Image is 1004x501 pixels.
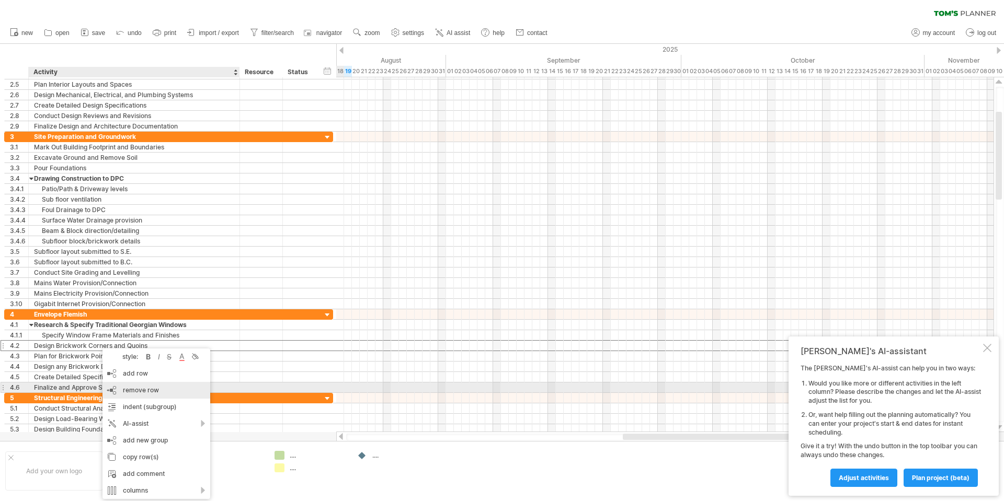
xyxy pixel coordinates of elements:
div: Specify Window Frame Materials and Finishes [34,330,234,340]
div: 4.1.1 [10,330,28,340]
div: 2.7 [10,100,28,110]
div: Patio/Path & Driveway levels [34,184,234,194]
div: Subfloor layout submitted to S.E. [34,247,234,257]
div: Monday, 27 October 2025 [885,66,893,77]
div: Sub floor ventilation [34,194,234,204]
div: .... [174,477,262,486]
div: Sunday, 5 October 2025 [713,66,721,77]
div: Sunday, 9 November 2025 [987,66,995,77]
div: Mains Water Provision/Connection [34,278,234,288]
div: 3.4.5 [10,226,28,236]
div: Saturday, 18 October 2025 [815,66,823,77]
div: .... [290,463,347,472]
a: print [150,26,179,40]
div: Saturday, 27 September 2025 [650,66,658,77]
span: contact [527,29,547,37]
span: navigator [316,29,342,37]
div: 4.2 [10,341,28,351]
div: Saturday, 6 September 2025 [485,66,493,77]
div: Mains Electricity Provision/Connection [34,288,234,298]
div: Mark Out Building Footprint and Boundaries [34,142,234,152]
li: Would you like more or different activities in the left column? Please describe the changes and l... [808,379,981,405]
div: Sunday, 7 September 2025 [493,66,501,77]
div: Monday, 3 November 2025 [940,66,948,77]
div: Monday, 6 October 2025 [721,66,728,77]
div: Design Brickwork Corners and Quoins [34,341,234,351]
div: Thursday, 21 August 2025 [360,66,368,77]
a: save [78,26,108,40]
div: Thursday, 23 October 2025 [854,66,862,77]
span: import / export [199,29,239,37]
div: Sunday, 31 August 2025 [438,66,446,77]
div: 3.9 [10,288,28,298]
div: Wednesday, 15 October 2025 [791,66,799,77]
span: my account [923,29,955,37]
div: [PERSON_NAME]'s AI-assistant [801,346,981,356]
a: help [478,26,508,40]
div: 4.5 [10,372,28,382]
div: Conduct Structural Analysis and Load Calculations [34,403,234,413]
span: Adjust activities [839,474,889,482]
div: Create Detailed Specification Documents [34,372,234,382]
div: Gigabit Internet Provision/Connection [34,299,234,309]
div: .... [174,464,262,473]
div: Monday, 20 October 2025 [830,66,838,77]
div: Excavate Ground and Remove Soil [34,153,234,162]
a: undo [113,26,145,40]
a: import / export [185,26,242,40]
div: 3.10 [10,299,28,309]
a: open [41,26,73,40]
div: 3.4.6 [10,236,28,246]
div: Thursday, 16 October 2025 [799,66,807,77]
div: Wednesday, 27 August 2025 [407,66,415,77]
a: log out [963,26,999,40]
div: Friday, 24 October 2025 [862,66,870,77]
div: Tuesday, 28 October 2025 [893,66,901,77]
div: add comment [102,465,210,482]
div: Plan for Brickwork Pointing and Mortar [34,351,234,361]
div: AI-assist [102,415,210,432]
a: plan project (beta) [904,469,978,487]
div: Saturday, 25 October 2025 [870,66,877,77]
div: Sunday, 14 September 2025 [548,66,556,77]
div: Monday, 1 September 2025 [446,66,454,77]
div: 3.4.4 [10,215,28,225]
div: Thursday, 11 September 2025 [524,66,532,77]
span: log out [977,29,996,37]
div: Sunday, 26 October 2025 [877,66,885,77]
div: add row [102,365,210,382]
div: Design any Brickwork Detailing and Profiles [34,362,234,371]
div: Plan Interior Layouts and Spaces [34,79,234,89]
div: Friday, 7 November 2025 [972,66,979,77]
span: new [21,29,33,37]
div: 5.3 [10,424,28,434]
span: save [92,29,105,37]
span: settings [403,29,424,37]
div: September 2025 [446,55,681,66]
div: Surface Water Drainage provision [34,215,234,225]
div: 4.3 [10,351,28,361]
div: 2.6 [10,90,28,100]
div: Finalize and Approve Specification Package [34,382,234,392]
div: Thursday, 25 September 2025 [634,66,642,77]
div: columns [102,482,210,499]
div: Friday, 10 October 2025 [752,66,760,77]
div: Tuesday, 30 September 2025 [674,66,681,77]
div: 5.1 [10,403,28,413]
div: Foul Drainage to DPC [34,205,234,215]
div: Finalize Design and Architecture Documentation [34,121,234,131]
div: 3.5 [10,247,28,257]
span: zoom [364,29,380,37]
div: Design Building Foundation and Substructure [34,424,234,434]
div: Site Preparation and Groundwork [34,132,234,142]
div: 4 [10,309,28,319]
div: 3.3 [10,163,28,173]
span: filter/search [261,29,294,37]
div: Friday, 19 September 2025 [587,66,595,77]
div: Tuesday, 7 October 2025 [728,66,736,77]
div: Saturday, 30 August 2025 [430,66,438,77]
span: open [55,29,70,37]
div: Subfloor block/brickwork details [34,236,234,246]
div: Thursday, 6 November 2025 [964,66,972,77]
div: Research & Specify Traditional Georgian Windows [34,320,234,330]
